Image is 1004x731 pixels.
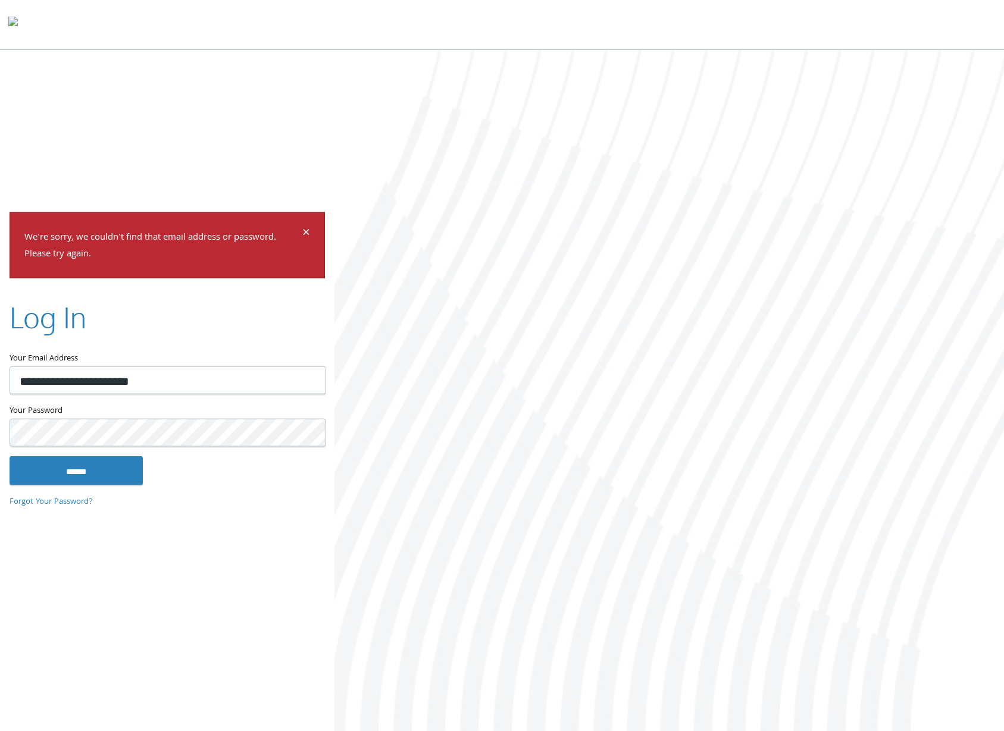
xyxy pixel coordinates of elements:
p: We're sorry, we couldn't find that email address or password. Please try again. [24,229,301,263]
a: Forgot Your Password? [10,495,93,508]
h2: Log In [10,297,86,337]
span: × [302,222,310,245]
button: Dismiss alert [302,227,310,241]
label: Your Password [10,404,325,419]
img: todyl-logo-dark.svg [8,12,18,36]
